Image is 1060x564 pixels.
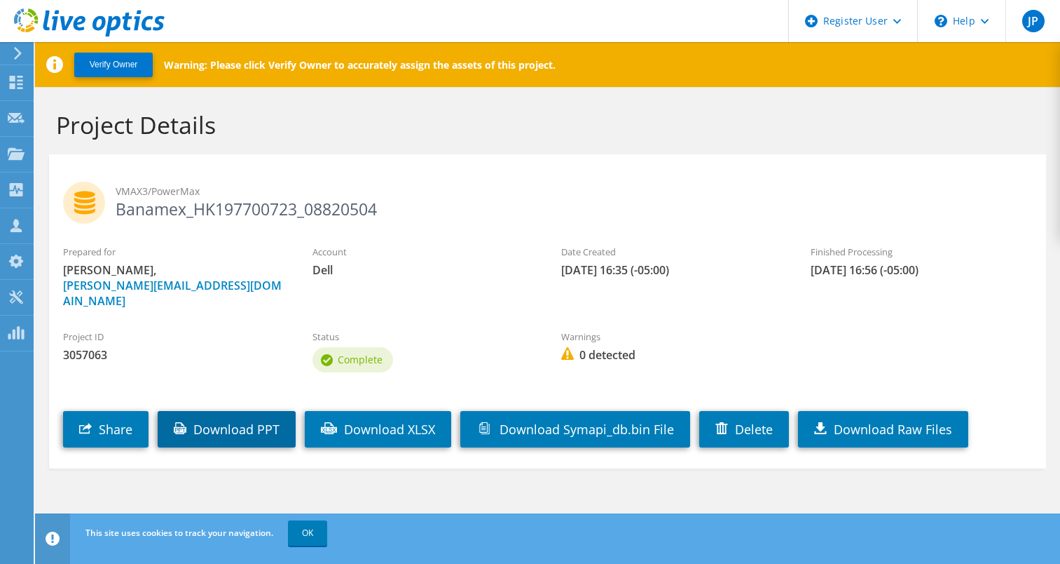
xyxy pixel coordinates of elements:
[164,58,556,72] p: Warning: Please click Verify Owner to accurately assign the assets of this project.
[63,262,284,309] span: [PERSON_NAME],
[798,411,968,448] a: Download Raw Files
[63,278,282,309] a: [PERSON_NAME][EMAIL_ADDRESS][DOMAIN_NAME]
[312,330,534,344] label: Status
[85,527,273,539] span: This site uses cookies to track your navigation.
[74,53,153,77] button: Verify Owner
[63,411,149,448] a: Share
[699,411,789,448] a: Delete
[935,15,947,27] svg: \n
[63,182,1032,217] h2: Banamex_HK197700723_08820504
[63,347,284,363] span: 3057063
[811,245,1032,259] label: Finished Processing
[116,184,1032,199] span: VMAX3/PowerMax
[338,353,383,366] span: Complete
[63,330,284,344] label: Project ID
[1022,10,1045,32] span: JP
[561,262,783,278] span: [DATE] 16:35 (-05:00)
[312,262,534,278] span: Dell
[561,245,783,259] label: Date Created
[305,411,451,448] a: Download XLSX
[288,521,327,546] a: OK
[561,330,783,344] label: Warnings
[561,347,783,363] span: 0 detected
[460,411,690,448] a: Download Symapi_db.bin File
[811,262,1032,278] span: [DATE] 16:56 (-05:00)
[63,245,284,259] label: Prepared for
[56,110,1032,140] h1: Project Details
[312,245,534,259] label: Account
[158,411,296,448] a: Download PPT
